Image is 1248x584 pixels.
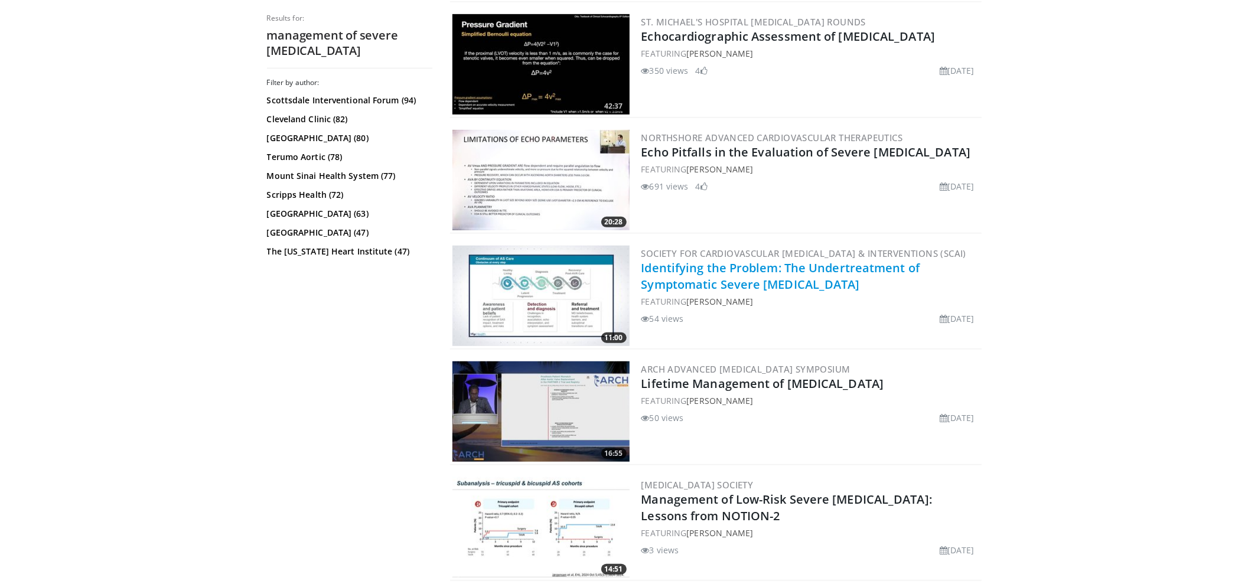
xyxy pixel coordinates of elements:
[641,180,689,193] li: 691 views
[641,376,884,391] a: Lifetime Management of [MEDICAL_DATA]
[267,246,429,257] a: The [US_STATE] Heart Institute (47)
[267,208,429,220] a: [GEOGRAPHIC_DATA] (63)
[686,527,753,539] a: [PERSON_NAME]
[452,130,630,230] a: 20:28
[641,247,967,259] a: Society for Cardiovascular [MEDICAL_DATA] & Interventions (SCAI)
[641,260,920,292] a: Identifying the Problem: The Undertreatment of Symptomatic Severe [MEDICAL_DATA]
[641,479,754,491] a: [MEDICAL_DATA] Society
[641,28,936,44] a: Echocardiographic Assessment of [MEDICAL_DATA]
[641,295,979,308] div: FEATURING
[686,395,753,406] a: [PERSON_NAME]
[267,28,432,58] h2: management of severe [MEDICAL_DATA]
[940,544,975,556] li: [DATE]
[267,227,429,239] a: [GEOGRAPHIC_DATA] (47)
[601,217,627,227] span: 20:28
[940,412,975,424] li: [DATE]
[641,544,679,556] li: 3 views
[267,113,429,125] a: Cleveland Clinic (82)
[641,64,689,77] li: 350 views
[940,64,975,77] li: [DATE]
[696,180,708,193] li: 4
[452,477,630,578] a: 14:51
[452,14,630,115] img: 3a7d1eec-873c-45b9-815c-64ec224e1dae.300x170_q85_crop-smart_upscale.jpg
[940,180,975,193] li: [DATE]
[641,163,979,175] div: FEATURING
[601,448,627,459] span: 16:55
[267,14,432,23] p: Results for:
[641,491,933,524] a: Management of Low-Risk Severe [MEDICAL_DATA]: Lessons from NOTION-2
[267,151,429,163] a: Terumo Aortic (78)
[452,361,630,462] img: 662dad7d-fd88-4837-a2fc-5c39227aada8.300x170_q85_crop-smart_upscale.jpg
[267,189,429,201] a: Scripps Health (72)
[452,361,630,462] a: 16:55
[267,170,429,182] a: Mount Sinai Health System (77)
[641,47,979,60] div: FEATURING
[452,14,630,115] a: 42:37
[686,48,753,59] a: [PERSON_NAME]
[641,144,971,160] a: Echo Pitfalls in the Evaluation of Severe [MEDICAL_DATA]
[452,246,630,346] a: 11:00
[641,132,903,143] a: NorthShore Advanced Cardiovascular Therapeutics
[601,101,627,112] span: 42:37
[686,164,753,175] a: [PERSON_NAME]
[686,296,753,307] a: [PERSON_NAME]
[267,78,432,87] h3: Filter by author:
[601,332,627,343] span: 11:00
[641,412,684,424] li: 50 views
[267,132,429,144] a: [GEOGRAPHIC_DATA] (80)
[601,564,627,575] span: 14:51
[452,477,630,578] img: 1926590b-4806-4345-bed4-c10622eac19f.300x170_q85_crop-smart_upscale.jpg
[641,16,866,28] a: St. Michael's Hospital [MEDICAL_DATA] Rounds
[452,246,630,346] img: 6b084efa-a12d-4e94-b149-4de79f24f116.300x170_q85_crop-smart_upscale.jpg
[696,64,708,77] li: 4
[641,527,979,539] div: FEATURING
[641,363,851,375] a: ARCH Advanced [MEDICAL_DATA] Symposium
[641,312,684,325] li: 54 views
[641,394,979,407] div: FEATURING
[267,94,429,106] a: Scottsdale Interventional Forum (94)
[452,130,630,230] img: 69302b17-7593-4be1-8709-cbfde8080fe6.300x170_q85_crop-smart_upscale.jpg
[940,312,975,325] li: [DATE]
